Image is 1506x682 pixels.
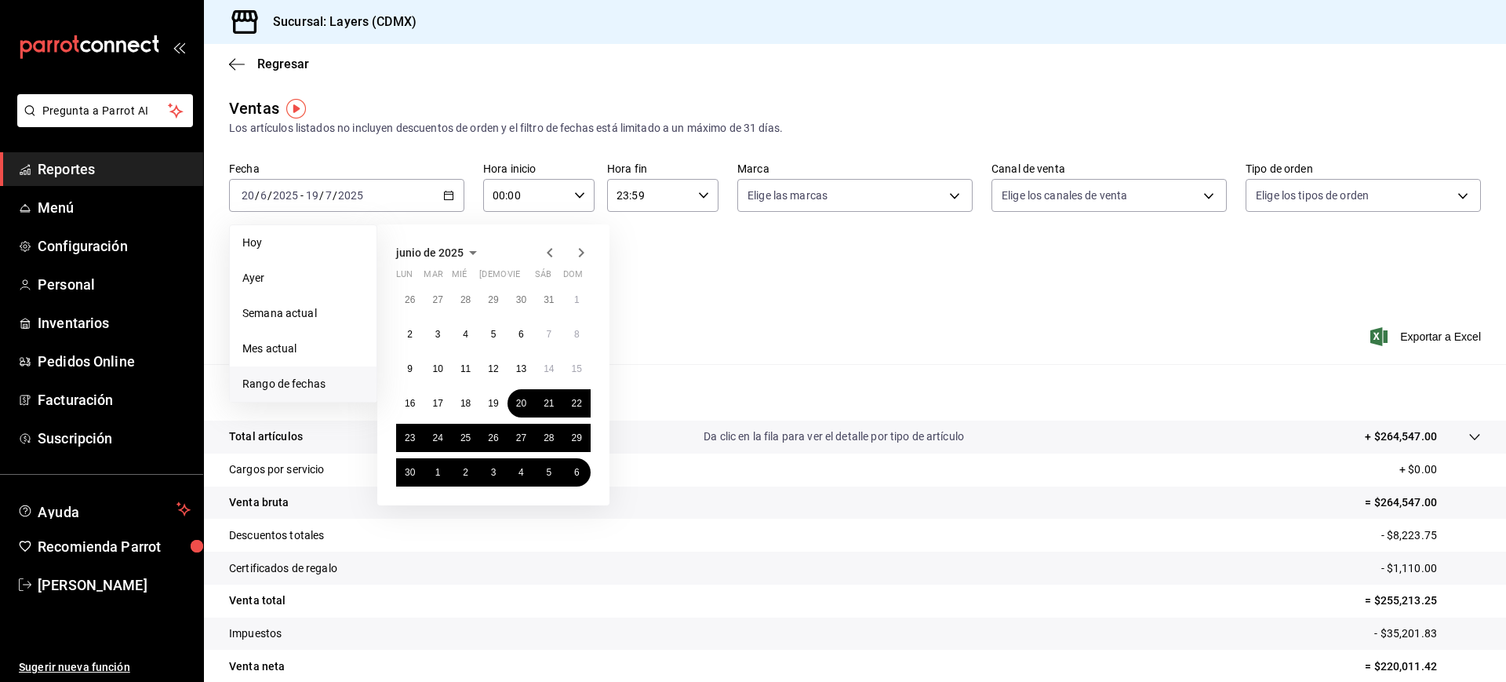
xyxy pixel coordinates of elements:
[463,467,468,478] abbr: 2 de julio de 2025
[229,461,325,478] p: Cargos por servicio
[260,189,267,202] input: --
[396,320,424,348] button: 2 de junio de 2025
[563,389,591,418] button: 22 de junio de 2025
[38,536,191,557] span: Recomienda Parrot
[563,458,591,487] button: 6 de julio de 2025
[535,458,562,487] button: 5 de julio de 2025
[535,424,562,452] button: 28 de junio de 2025
[1365,429,1437,445] p: + $264,547.00
[38,500,170,519] span: Ayuda
[17,94,193,127] button: Pregunta a Parrot AI
[424,320,451,348] button: 3 de junio de 2025
[396,269,413,286] abbr: lunes
[241,189,255,202] input: --
[607,163,718,174] label: Hora fin
[1373,327,1481,346] button: Exportar a Excel
[424,355,451,383] button: 10 de junio de 2025
[507,389,535,418] button: 20 de junio de 2025
[535,320,562,348] button: 7 de junio de 2025
[272,189,299,202] input: ----
[1381,560,1481,577] p: - $1,110.00
[563,286,591,314] button: 1 de junio de 2025
[546,329,551,340] abbr: 7 de junio de 2025
[572,432,582,443] abbr: 29 de junio de 2025
[544,294,554,305] abbr: 31 de mayo de 2025
[574,329,580,340] abbr: 8 de junio de 2025
[325,189,333,202] input: --
[424,389,451,418] button: 17 de junio de 2025
[38,389,191,410] span: Facturación
[257,57,309,71] span: Regresar
[1365,658,1481,675] p: = $220,011.42
[432,363,442,374] abbr: 10 de junio de 2025
[267,189,272,202] span: /
[38,235,191,257] span: Configuración
[516,363,526,374] abbr: 13 de junio de 2025
[535,389,562,418] button: 21 de junio de 2025
[42,103,169,119] span: Pregunta a Parrot AI
[38,159,191,180] span: Reportes
[38,197,191,218] span: Menú
[1374,625,1481,642] p: - $35,201.83
[38,312,191,334] span: Inventarios
[572,363,582,374] abbr: 15 de junio de 2025
[38,351,191,372] span: Pedidos Online
[173,41,185,53] button: open_drawer_menu
[300,189,304,202] span: -
[432,294,442,305] abbr: 27 de mayo de 2025
[488,432,498,443] abbr: 26 de junio de 2025
[544,398,554,409] abbr: 21 de junio de 2025
[507,355,535,383] button: 13 de junio de 2025
[563,424,591,452] button: 29 de junio de 2025
[255,189,260,202] span: /
[563,320,591,348] button: 8 de junio de 2025
[305,189,319,202] input: --
[432,432,442,443] abbr: 24 de junio de 2025
[507,269,520,286] abbr: viernes
[229,429,303,445] p: Total artículos
[242,305,364,322] span: Semana actual
[38,274,191,295] span: Personal
[396,355,424,383] button: 9 de junio de 2025
[38,428,191,449] span: Suscripción
[488,294,498,305] abbr: 29 de mayo de 2025
[1365,494,1481,511] p: = $264,547.00
[229,120,1481,137] div: Los artículos listados no incluyen descuentos de orden y el filtro de fechas está limitado a un m...
[435,329,441,340] abbr: 3 de junio de 2025
[516,432,526,443] abbr: 27 de junio de 2025
[460,432,471,443] abbr: 25 de junio de 2025
[544,432,554,443] abbr: 28 de junio de 2025
[544,363,554,374] abbr: 14 de junio de 2025
[286,99,306,119] img: Tooltip marker
[491,329,497,340] abbr: 5 de junio de 2025
[405,432,415,443] abbr: 23 de junio de 2025
[535,355,562,383] button: 14 de junio de 2025
[479,458,507,487] button: 3 de julio de 2025
[479,320,507,348] button: 5 de junio de 2025
[407,329,413,340] abbr: 2 de junio de 2025
[242,235,364,251] span: Hoy
[479,424,507,452] button: 26 de junio de 2025
[452,320,479,348] button: 4 de junio de 2025
[460,398,471,409] abbr: 18 de junio de 2025
[260,13,417,31] h3: Sucursal: Layers (CDMX)
[405,467,415,478] abbr: 30 de junio de 2025
[229,593,286,609] p: Venta total
[507,286,535,314] button: 30 de mayo de 2025
[229,163,464,174] label: Fecha
[1381,527,1481,544] p: - $8,223.75
[460,294,471,305] abbr: 28 de mayo de 2025
[563,355,591,383] button: 15 de junio de 2025
[229,658,285,675] p: Venta neta
[491,467,497,478] abbr: 3 de julio de 2025
[229,57,309,71] button: Regresar
[424,424,451,452] button: 24 de junio de 2025
[229,527,324,544] p: Descuentos totales
[452,286,479,314] button: 28 de mayo de 2025
[229,97,279,120] div: Ventas
[460,363,471,374] abbr: 11 de junio de 2025
[405,294,415,305] abbr: 26 de mayo de 2025
[574,467,580,478] abbr: 6 de julio de 2025
[424,458,451,487] button: 1 de julio de 2025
